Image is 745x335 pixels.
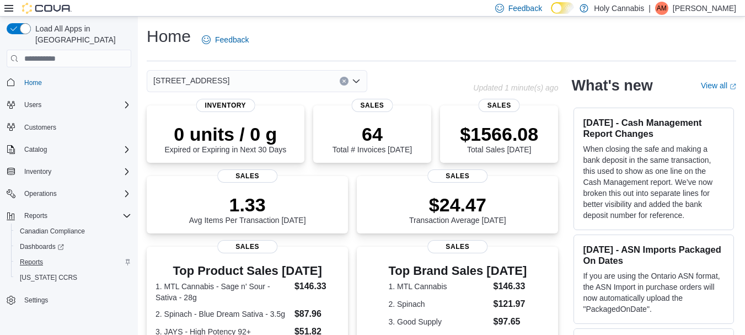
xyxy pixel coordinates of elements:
[20,143,51,156] button: Catalog
[24,100,41,109] span: Users
[388,264,527,278] h3: Top Brand Sales [DATE]
[388,299,489,310] dt: 2. Spinach
[20,293,131,307] span: Settings
[551,2,574,14] input: Dark Mode
[11,270,136,285] button: [US_STATE] CCRS
[494,280,527,293] dd: $146.33
[20,121,61,134] a: Customers
[2,186,136,201] button: Operations
[20,165,131,178] span: Inventory
[22,3,72,14] img: Cova
[2,164,136,179] button: Inventory
[409,194,506,225] div: Transaction Average [DATE]
[340,77,349,86] button: Clear input
[508,3,542,14] span: Feedback
[217,169,278,183] span: Sales
[20,75,131,89] span: Home
[583,117,725,139] h3: [DATE] - Cash Management Report Changes
[147,25,191,47] h1: Home
[20,187,61,200] button: Operations
[333,123,412,154] div: Total # Invoices [DATE]
[24,189,57,198] span: Operations
[20,242,64,251] span: Dashboards
[427,169,488,183] span: Sales
[648,2,651,15] p: |
[15,256,47,269] a: Reports
[583,270,725,315] p: If you are using the Ontario ASN format, the ASN Import in purchase orders will now automatically...
[20,187,131,200] span: Operations
[594,2,644,15] p: Holy Cannabis
[2,208,136,224] button: Reports
[20,209,52,222] button: Reports
[352,77,361,86] button: Open list of options
[15,225,89,238] a: Canadian Compliance
[153,74,229,87] span: [STREET_ADDRESS]
[20,76,46,89] a: Home
[294,280,339,293] dd: $146.33
[31,23,131,45] span: Load All Apps in [GEOGRAPHIC_DATA]
[701,81,736,90] a: View allExternal link
[217,240,278,253] span: Sales
[388,316,489,327] dt: 3. Good Supply
[427,240,488,253] span: Sales
[479,99,520,112] span: Sales
[24,296,48,305] span: Settings
[20,227,85,236] span: Canadian Compliance
[2,292,136,308] button: Settings
[20,294,52,307] a: Settings
[20,98,131,111] span: Users
[20,98,46,111] button: Users
[15,271,82,284] a: [US_STATE] CCRS
[20,143,131,156] span: Catalog
[583,244,725,266] h3: [DATE] - ASN Imports Packaged On Dates
[189,194,306,216] p: 1.33
[2,74,136,90] button: Home
[164,123,286,145] p: 0 units / 0 g
[571,77,652,94] h2: What's new
[2,142,136,157] button: Catalog
[2,97,136,113] button: Users
[196,99,255,112] span: Inventory
[164,123,286,154] div: Expired or Expiring in Next 30 Days
[657,2,667,15] span: AM
[673,2,736,15] p: [PERSON_NAME]
[20,273,77,282] span: [US_STATE] CCRS
[215,34,249,45] span: Feedback
[24,211,47,220] span: Reports
[11,239,136,254] a: Dashboards
[2,119,136,135] button: Customers
[15,225,131,238] span: Canadian Compliance
[24,167,51,176] span: Inventory
[15,240,131,253] span: Dashboards
[156,264,339,278] h3: Top Product Sales [DATE]
[473,83,558,92] p: Updated 1 minute(s) ago
[730,83,736,90] svg: External link
[333,123,412,145] p: 64
[24,123,56,132] span: Customers
[11,224,136,239] button: Canadian Compliance
[655,2,668,15] div: Amit Modi
[388,281,489,292] dt: 1. MTL Cannabis
[494,297,527,311] dd: $121.97
[20,120,131,134] span: Customers
[20,258,43,267] span: Reports
[15,256,131,269] span: Reports
[15,271,131,284] span: Washington CCRS
[189,194,306,225] div: Avg Items Per Transaction [DATE]
[156,309,290,320] dt: 2. Spinach - Blue Dream Sativa - 3.5g
[156,281,290,303] dt: 1. MTL Cannabis - Sage n' Sour - Sativa - 28g
[460,123,538,154] div: Total Sales [DATE]
[583,143,725,221] p: When closing the safe and making a bank deposit in the same transaction, this used to show as one...
[409,194,506,216] p: $24.47
[460,123,538,145] p: $1566.08
[294,307,339,321] dd: $87.96
[24,145,47,154] span: Catalog
[20,165,56,178] button: Inventory
[494,315,527,328] dd: $97.65
[11,254,136,270] button: Reports
[24,78,42,87] span: Home
[197,29,253,51] a: Feedback
[20,209,131,222] span: Reports
[351,99,393,112] span: Sales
